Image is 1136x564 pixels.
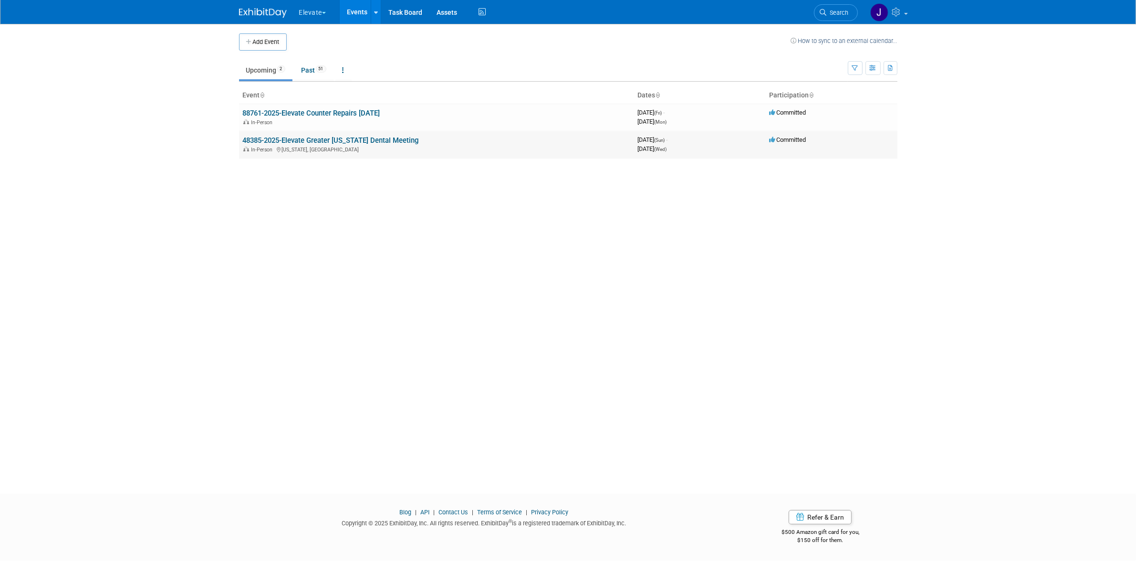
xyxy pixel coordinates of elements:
span: [DATE] [638,109,665,116]
a: Search [814,4,858,21]
div: Copyright © 2025 ExhibitDay, Inc. All rights reserved. ExhibitDay is a registered trademark of Ex... [239,517,730,528]
div: $150 off for them. [743,536,897,544]
sup: ® [509,519,512,524]
span: In-Person [251,119,276,126]
img: In-Person Event [243,147,249,151]
a: Sort by Event Name [260,91,265,99]
img: In-Person Event [243,119,249,124]
span: [DATE] [638,118,667,125]
a: Contact Us [438,509,468,516]
span: (Mon) [655,119,667,125]
span: | [431,509,437,516]
span: (Sun) [655,138,665,143]
a: API [420,509,429,516]
span: Committed [770,109,806,116]
th: Participation [766,87,897,104]
img: Justin Newborn [870,3,888,21]
span: [DATE] [638,136,668,143]
a: 88761-2025-Elevate Counter Repairs [DATE] [243,109,380,117]
span: 2 [277,65,285,73]
th: Dates [634,87,766,104]
button: Add Event [239,33,287,51]
span: Search [827,9,849,16]
a: Terms of Service [477,509,522,516]
span: Committed [770,136,806,143]
span: 51 [316,65,326,73]
a: Upcoming2 [239,61,292,79]
span: | [523,509,530,516]
th: Event [239,87,634,104]
span: (Fri) [655,110,662,116]
a: How to sync to an external calendar... [791,37,897,44]
a: Refer & Earn [789,510,852,524]
a: Blog [399,509,411,516]
div: [US_STATE], [GEOGRAPHIC_DATA] [243,145,630,153]
span: | [469,509,476,516]
span: | [413,509,419,516]
a: Privacy Policy [531,509,568,516]
span: - [667,136,668,143]
img: ExhibitDay [239,8,287,18]
a: Sort by Start Date [656,91,660,99]
span: - [664,109,665,116]
span: In-Person [251,147,276,153]
a: Past51 [294,61,334,79]
a: Sort by Participation Type [809,91,814,99]
span: (Wed) [655,147,667,152]
span: [DATE] [638,145,667,152]
div: $500 Amazon gift card for you, [743,522,897,544]
a: 48385-2025-Elevate Greater [US_STATE] Dental Meeting [243,136,419,145]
